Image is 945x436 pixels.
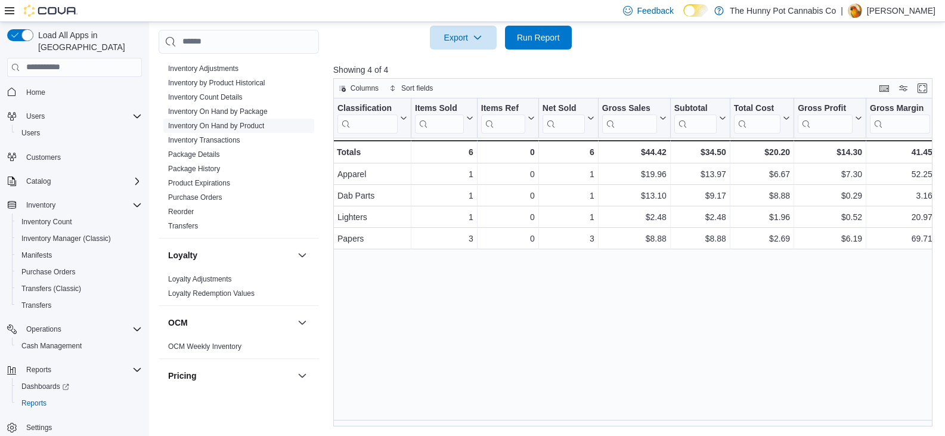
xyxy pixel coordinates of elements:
p: [PERSON_NAME] [867,4,935,18]
a: Product Expirations [168,179,230,187]
div: Inventory [159,61,319,238]
span: Inventory Count [17,215,142,229]
div: Gross Sales [602,103,657,133]
button: Cash Management [12,338,147,354]
div: $2.69 [734,231,790,246]
span: Reports [26,365,51,375]
a: Customers [21,150,66,165]
button: Sort fields [385,81,438,95]
span: Operations [21,322,142,336]
div: Subtotal [674,103,717,114]
a: Inventory Count Details [168,93,243,101]
button: Reports [2,361,147,378]
a: Package History [168,165,220,173]
h3: Loyalty [168,249,197,261]
div: Lighters [337,210,407,224]
div: Classification [337,103,398,133]
div: Items Sold [415,103,464,114]
button: Items Ref [481,103,535,133]
span: Catalog [26,177,51,186]
div: 1 [415,188,473,203]
span: Manifests [21,251,52,260]
a: Loyalty Redemption Values [168,289,255,298]
span: Catalog [21,174,142,188]
button: Inventory Count [12,214,147,230]
span: Package History [168,164,220,174]
span: Cash Management [21,341,82,351]
a: Inventory Count [17,215,77,229]
button: Catalog [2,173,147,190]
button: Customers [2,149,147,166]
span: Inventory Manager (Classic) [17,231,142,246]
span: Transfers [21,301,51,310]
div: $8.88 [674,231,726,246]
div: Classification [337,103,398,114]
span: Dashboards [21,382,69,391]
div: Net Sold [543,103,585,114]
div: $8.88 [602,231,667,246]
a: Purchase Orders [168,193,222,202]
div: Gross Profit [798,103,853,114]
div: $2.48 [602,210,667,224]
div: Total Cost [734,103,780,133]
div: Net Sold [543,103,585,133]
button: Users [12,125,147,141]
div: $13.97 [674,167,726,181]
span: Operations [26,324,61,334]
span: Feedback [637,5,674,17]
a: Home [21,85,50,100]
div: 1 [543,167,594,181]
span: Dashboards [17,379,142,394]
a: Loyalty Adjustments [168,275,232,283]
h3: OCM [168,317,188,329]
a: Inventory by Product Historical [168,79,265,87]
a: Dashboards [12,378,147,395]
div: 0 [481,188,535,203]
span: Inventory Count [21,217,72,227]
button: Gross Margin [870,103,940,133]
div: $6.67 [734,167,790,181]
div: Gross Profit [798,103,853,133]
span: Columns [351,84,379,93]
div: $34.50 [674,145,726,159]
a: OCM Weekly Inventory [168,342,241,351]
button: Keyboard shortcuts [877,81,891,95]
span: Transfers (Classic) [21,284,81,293]
div: Gross Margin [870,103,930,133]
div: 6 [543,145,594,159]
span: Reports [21,398,47,408]
span: Users [21,109,142,123]
div: 1 [415,210,473,224]
a: Transfers (Classic) [17,282,86,296]
span: Customers [26,153,61,162]
a: Inventory Adjustments [168,64,238,73]
div: $9.17 [674,188,726,203]
div: $13.10 [602,188,667,203]
button: OCM [295,316,309,330]
div: Total Cost [734,103,780,114]
button: Pricing [295,369,309,383]
span: Product Expirations [168,178,230,188]
span: Export [437,26,489,50]
div: $44.42 [602,145,667,159]
div: Gross Sales [602,103,657,114]
button: Home [2,84,147,101]
a: Users [17,126,45,140]
button: Transfers [12,297,147,314]
div: $19.96 [602,167,667,181]
button: Items Sold [415,103,473,133]
button: Users [21,109,49,123]
div: 1 [543,210,594,224]
div: $7.30 [798,167,862,181]
span: Settings [26,423,52,432]
button: Enter fullscreen [915,81,929,95]
div: OCM [159,339,319,358]
span: Manifests [17,248,142,262]
span: Transfers (Classic) [17,282,142,296]
span: Settings [21,420,142,435]
p: | [841,4,843,18]
span: Inventory [21,198,142,212]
